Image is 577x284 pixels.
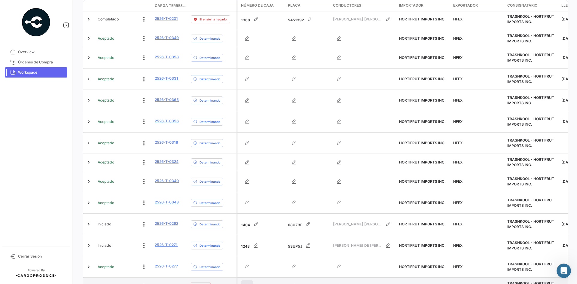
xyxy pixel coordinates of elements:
button: Inicio [94,2,105,14]
button: go back [4,2,15,14]
div: Y AL OPERADOR [PERSON_NAME] DE [PERSON_NAME] [26,120,111,132]
div: Y AL OPERADOR [PERSON_NAME] DE [PERSON_NAME] [22,117,115,136]
a: 2526-T-0331 [155,76,178,81]
span: Determinando [200,36,220,41]
span: Aceptado [98,160,114,165]
span: TRASNKOOL - HORTIFRUT IMPORTS INC. [507,53,554,63]
span: TRASNKOOL - HORTIFRUT IMPORTS INC. [507,117,554,127]
span: [PERSON_NAME] DE [PERSON_NAME] [333,243,382,248]
span: Placa [288,3,301,8]
button: Selector de gif [19,197,24,202]
div: Buenos dias Jose, un gusto saludarte [10,166,87,172]
a: Expand/Collapse Row [86,221,92,227]
div: Cerrar [105,2,116,13]
button: Adjuntar un archivo [29,197,33,202]
span: HFEX [453,77,463,81]
a: 2526-T-0324 [155,159,179,164]
div: Operator dice… [5,27,115,83]
div: Andrielle dice… [5,176,115,203]
span: HFEX [453,141,463,145]
span: TRASNKOOL - HORTIFRUT IMPORTS INC. [507,262,554,272]
div: Andrielle dice… [5,149,115,163]
span: Determinando [200,160,220,165]
span: HORTIFRUT IMPORTS INC. [399,17,445,21]
span: TRASNKOOL - HORTIFRUT IMPORTS INC. [507,95,554,105]
span: Aceptado [98,76,114,82]
span: HFEX [453,17,463,21]
span: HORTIFRUT IMPORTS INC. [399,160,445,164]
span: HORTIFRUT IMPORTS INC. [399,200,445,205]
a: Overview [5,47,67,57]
a: Expand/Collapse Row [86,264,92,270]
a: 2526-T-0358 [155,54,179,60]
div: 1248 [241,240,283,252]
span: TRASNKOOL - HORTIFRUT IMPORTS INC. [507,138,554,148]
datatable-header-cell: Estado [95,3,152,8]
div: Andrielle dice… [5,163,115,176]
div: Operadores agregados [5,176,63,189]
button: Selector de emoji [9,197,14,202]
span: Importador [399,3,423,8]
span: TRASNKOOL - HORTIFRUT IMPORTS INC. [507,176,554,186]
span: HORTIFRUT IMPORTS INC. [399,36,445,41]
a: 2526-T-0318 [155,140,178,145]
span: HORTIFRUT IMPORTS INC. [399,55,445,60]
div: Septiembre 10 [5,141,115,149]
a: Órdenes de Compra [5,57,67,67]
a: Expand/Collapse Row [86,55,92,61]
span: Determinando [200,179,220,184]
a: Expand/Collapse Row [86,76,92,82]
span: HORTIFRUT IMPORTS INC. [399,243,445,248]
datatable-header-cell: Consignatario [505,0,559,11]
a: Expand/Collapse Row [86,119,92,125]
span: Determinando [200,55,220,60]
span: [PERSON_NAME] [PERSON_NAME] [333,17,382,22]
span: Aceptado [98,98,114,103]
span: TRASNKOOL - HORTIFRUT IMPORTS INC. [507,14,554,24]
a: 2526-T-0262 [155,221,178,226]
span: Determinando [200,200,220,205]
span: Determinando [200,77,220,81]
div: Profile image for Andrielle [26,150,32,156]
div: Jose dice… [5,117,115,140]
span: El envío ha llegado. [200,17,227,22]
span: [PERSON_NAME] [PERSON_NAME] [333,221,382,227]
span: TRASNKOOL - HORTIFRUT IMPORTS INC. [507,240,554,250]
a: Expand/Collapse Row [86,200,92,206]
textarea: Escribe un mensaje... [5,184,115,194]
div: Las respuestas te llegarán aquí y por correo electrónico: ✉️ [10,31,94,60]
span: Workspace [18,70,65,75]
img: Profile image for Operator [17,3,27,13]
a: 2526-T-0271 [155,242,178,248]
a: 2526-T-0277 [155,264,178,269]
a: Expand/Collapse Row [86,243,92,249]
b: menos de 1 hora [15,69,54,74]
a: 2526-T-0343 [155,200,179,205]
span: HORTIFRUT IMPORTS INC. [399,77,445,81]
span: HFEX [453,264,463,269]
div: ME APOYAN A DAR DE ALTA AL OP [PERSON_NAME] [PERSON_NAME] [26,101,111,112]
a: 2526-T-0340 [155,178,179,184]
a: 2526-T-0349 [155,35,179,41]
div: 68UZ3F [288,218,328,230]
button: Enviar un mensaje… [103,194,113,204]
div: Operadores agregados [10,180,58,186]
span: Completado [98,17,119,22]
div: Jose dice… [5,84,115,97]
div: Jose dice… [5,97,115,117]
span: TRASNKOOL - HORTIFRUT IMPORTS INC. [507,33,554,43]
a: Expand/Collapse Row [86,16,92,22]
b: [PERSON_NAME][EMAIL_ADDRESS][PERSON_NAME][DOMAIN_NAME] [10,43,91,60]
div: 1404 [241,218,283,230]
span: HFEX [453,200,463,205]
div: 1368 [241,13,283,25]
a: Expand/Collapse Row [86,140,92,146]
div: Las respuestas te llegarán aquí y por correo electrónico:✉️[PERSON_NAME][EMAIL_ADDRESS][PERSON_NA... [5,27,99,78]
a: Expand/Collapse Row [86,159,92,165]
span: HFEX [453,160,463,164]
div: 5451392 [288,13,328,25]
span: HFEX [453,222,463,226]
datatable-header-cell: Carga Terrestre # [152,1,188,11]
datatable-header-cell: Importador [397,0,451,11]
span: Aceptado [98,119,114,124]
